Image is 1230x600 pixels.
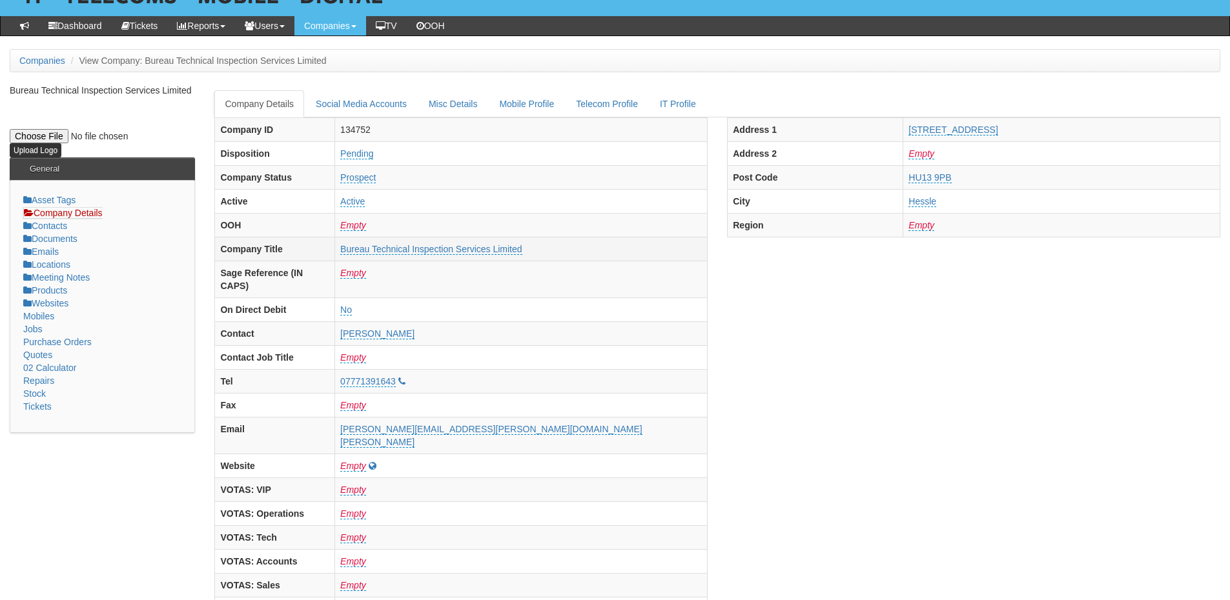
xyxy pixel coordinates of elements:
a: Active [340,196,365,207]
a: Users [235,16,294,35]
th: Address 2 [728,141,903,165]
a: Repairs [23,375,54,386]
a: Mobiles [23,311,54,321]
th: Tel [215,369,335,393]
th: VOTAS: Sales [215,573,335,597]
a: Emails [23,246,59,257]
a: Empty [340,220,366,231]
a: Empty [340,461,366,472]
a: [STREET_ADDRESS] [908,125,998,135]
a: Websites [23,298,68,308]
a: Purchase Orders [23,337,92,347]
a: Tickets [23,401,52,412]
a: Empty [908,220,934,231]
th: Company ID [215,117,335,141]
th: VOTAS: VIP [215,477,335,501]
input: Upload Logo [10,143,61,157]
a: HU13 9PB [908,172,951,183]
th: City [728,189,903,213]
a: Companies [294,16,366,35]
th: Sage Reference (IN CAPS) [215,261,335,297]
a: Locations [23,259,70,270]
th: Post Code [728,165,903,189]
th: Company Title [215,237,335,261]
a: Contacts [23,221,67,231]
a: Quotes [23,350,52,360]
a: Prospect [340,172,376,183]
a: Company Details [214,90,304,117]
a: Products [23,285,67,295]
a: Empty [340,400,366,411]
a: Asset Tags [23,195,76,205]
a: Empty [340,556,366,567]
a: Empty [908,148,934,159]
a: Mobile Profile [489,90,564,117]
a: 07771391643 [340,376,396,387]
th: OOH [215,213,335,237]
a: Companies [19,55,65,66]
th: Fax [215,393,335,417]
a: Pending [340,148,373,159]
a: No [340,305,352,315]
a: [PERSON_NAME][EMAIL_ADDRESS][PERSON_NAME][DOMAIN_NAME][PERSON_NAME] [340,424,642,448]
a: Stock [23,388,46,399]
a: Empty [340,268,366,279]
a: Tickets [112,16,168,35]
a: Empty [340,532,366,543]
p: Bureau Technical Inspection Services Limited [10,84,195,97]
a: Bureau Technical Inspection Services Limited [340,244,522,255]
a: Telecom Profile [566,90,648,117]
a: Empty [340,352,366,363]
a: 02 Calculator [23,363,77,373]
a: Hessle [908,196,936,207]
a: Misc Details [418,90,487,117]
a: Company Details [23,207,103,219]
th: Contact Job Title [215,345,335,369]
th: Website [215,454,335,477]
th: Contact [215,321,335,345]
a: Meeting Notes [23,272,90,283]
th: Region [728,213,903,237]
th: VOTAS: Accounts [215,549,335,573]
a: Empty [340,580,366,591]
a: Dashboard [39,16,112,35]
th: VOTAS: Tech [215,525,335,549]
a: Reports [167,16,235,35]
h3: General [23,158,66,180]
li: View Company: Bureau Technical Inspection Services Limited [68,54,327,67]
a: TV [366,16,407,35]
th: VOTAS: Operations [215,501,335,525]
th: Disposition [215,141,335,165]
a: Documents [23,234,77,244]
th: Address 1 [728,117,903,141]
th: Active [215,189,335,213]
td: 134752 [335,117,708,141]
a: Empty [340,508,366,519]
a: Jobs [23,324,43,334]
th: On Direct Debit [215,297,335,321]
a: IT Profile [650,90,706,117]
a: [PERSON_NAME] [340,328,415,339]
th: Email [215,417,335,454]
a: Social Media Accounts [305,90,417,117]
a: OOH [407,16,455,35]
th: Company Status [215,165,335,189]
a: Empty [340,485,366,495]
